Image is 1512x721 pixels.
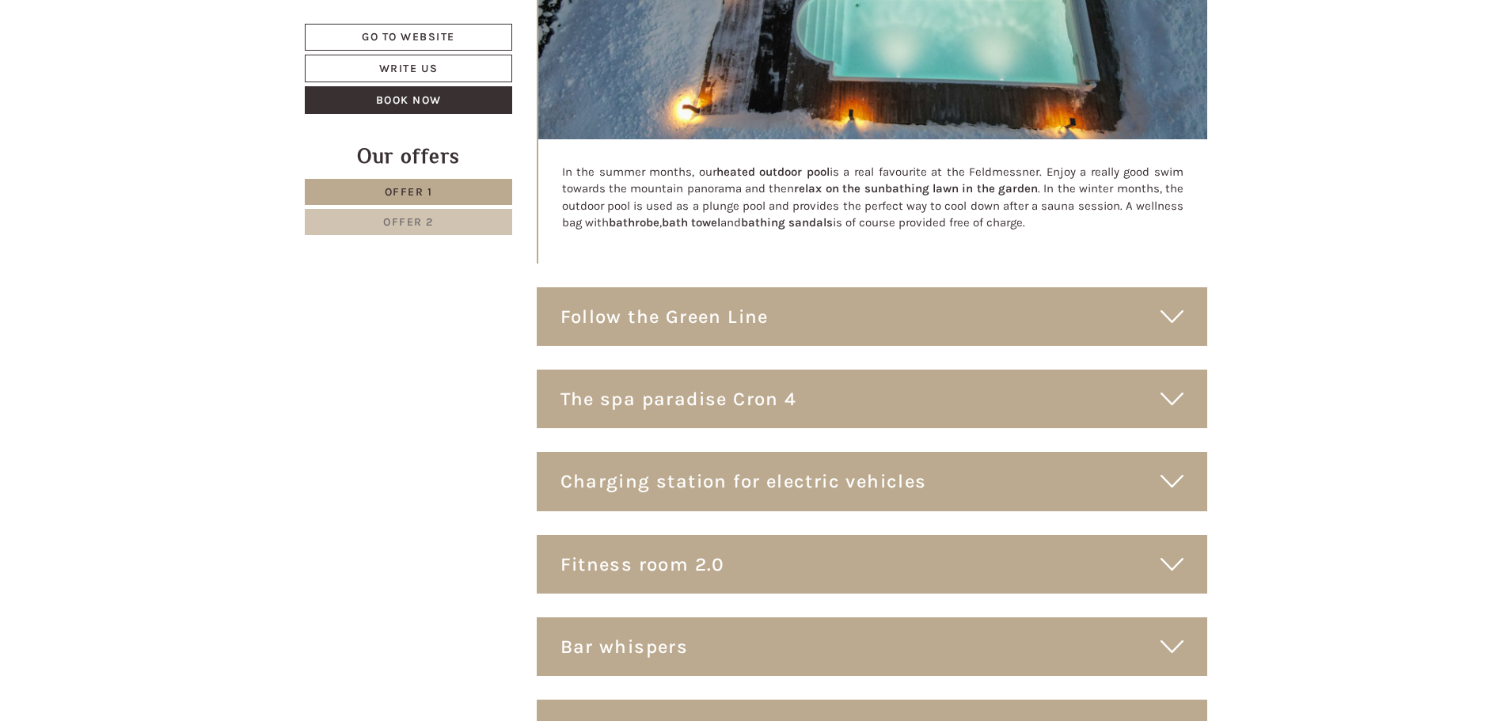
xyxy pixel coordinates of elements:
[385,185,433,199] span: Offer 1
[439,77,598,88] small: 12:09
[716,165,830,179] strong: heated outdoor pool
[609,215,659,230] strong: bathrobe
[537,370,1208,428] div: The spa paradise Cron 4
[305,86,512,114] a: Book now
[383,215,434,229] span: Offer 2
[562,164,1184,232] p: In the summer months, our is a real favourite at the Feldmessner. Enjoy a really good swim toward...
[305,55,512,82] a: Write us
[439,46,598,59] div: You
[537,617,1208,676] div: Bar whispers
[741,215,833,230] strong: bathing sandals
[305,24,512,51] a: Go to website
[283,12,339,39] div: [DATE]
[794,181,1038,195] strong: relax on the sunbathing lawn in the garden
[539,417,622,445] button: Send
[662,215,720,230] strong: bath towel
[305,142,512,171] div: Our offers
[537,287,1208,346] div: Follow the Green Line
[537,452,1208,510] div: Charging station for electric vehicles
[431,43,610,91] div: Hello, how can we help you?
[537,535,1208,594] div: Fitness room 2.0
